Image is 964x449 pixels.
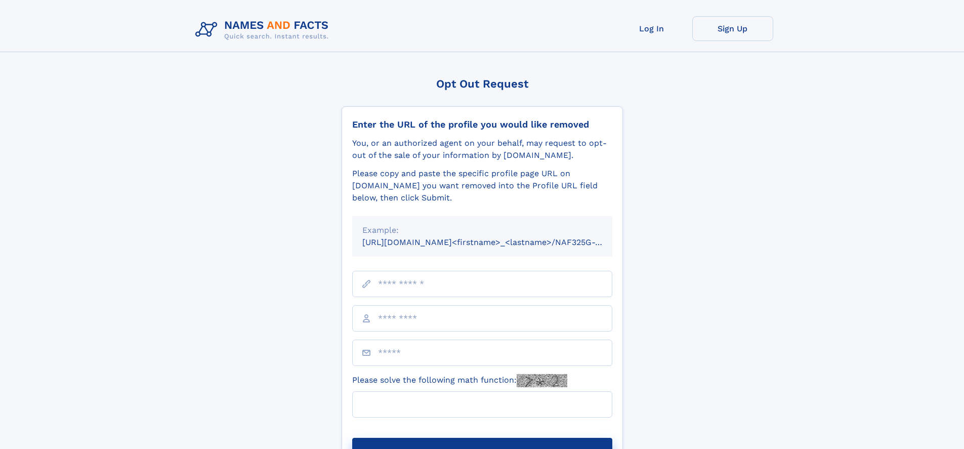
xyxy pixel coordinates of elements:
[352,168,612,204] div: Please copy and paste the specific profile page URL on [DOMAIN_NAME] you want removed into the Pr...
[191,16,337,44] img: Logo Names and Facts
[352,374,567,387] label: Please solve the following math function:
[362,224,602,236] div: Example:
[692,16,773,41] a: Sign Up
[352,137,612,161] div: You, or an authorized agent on your behalf, may request to opt-out of the sale of your informatio...
[342,77,623,90] div: Opt Out Request
[362,237,632,247] small: [URL][DOMAIN_NAME]<firstname>_<lastname>/NAF325G-xxxxxxxx
[611,16,692,41] a: Log In
[352,119,612,130] div: Enter the URL of the profile you would like removed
